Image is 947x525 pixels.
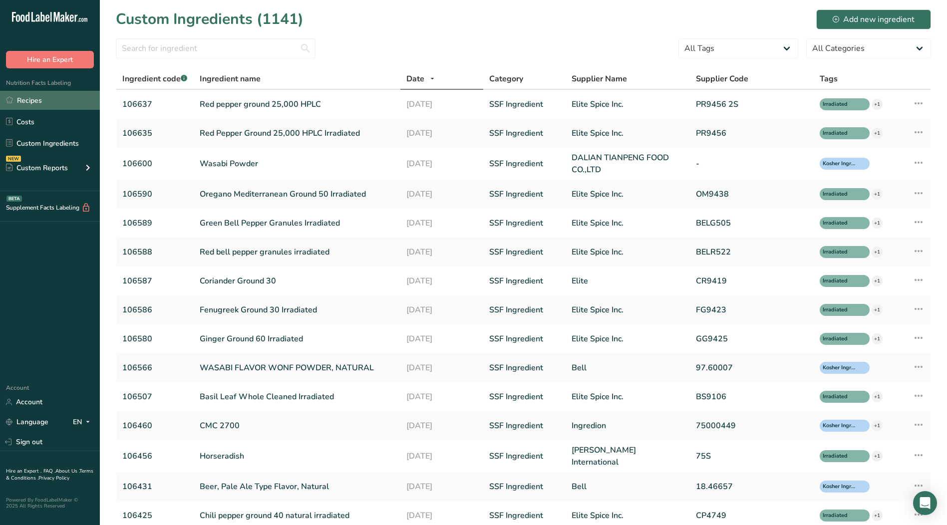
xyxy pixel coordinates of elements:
[572,481,683,493] a: Bell
[872,128,883,139] div: +1
[122,275,188,287] a: 106587
[823,100,858,109] span: Irradiated
[489,450,560,462] a: SSF Ingredient
[696,420,808,432] a: 75000449
[6,163,68,173] div: Custom Reports
[489,246,560,258] a: SSF Ingredient
[489,481,560,493] a: SSF Ingredient
[200,333,394,345] a: Ginger Ground 60 Irradiated
[823,219,858,228] span: Irradiated
[572,127,683,139] a: Elite Spice Inc.
[489,391,560,403] a: SSF Ingredient
[116,38,316,58] input: Search for ingredient
[489,304,560,316] a: SSF Ingredient
[572,73,627,85] span: Supplier Name
[696,450,808,462] a: 75S
[823,160,858,168] span: Kosher Ingredient
[489,217,560,229] a: SSF Ingredient
[823,483,858,491] span: Kosher Ingredient
[122,391,188,403] a: 106507
[823,248,858,257] span: Irradiated
[200,362,394,374] a: WASABI FLAVOR WONF POWDER, NATURAL
[489,98,560,110] a: SSF Ingredient
[823,452,858,461] span: Irradiated
[122,481,188,493] a: 106431
[406,362,477,374] a: [DATE]
[872,333,883,344] div: +1
[833,13,915,25] div: Add new ingredient
[872,304,883,315] div: +1
[823,335,858,343] span: Irradiated
[489,188,560,200] a: SSF Ingredient
[696,510,808,522] a: CP4749
[200,510,394,522] a: Chili pepper ground 40 natural irradiated
[406,98,477,110] a: [DATE]
[43,468,55,475] a: FAQ .
[696,217,808,229] a: BELG505
[696,158,808,170] a: -
[406,246,477,258] a: [DATE]
[872,420,883,431] div: +1
[489,275,560,287] a: SSF Ingredient
[200,188,394,200] a: Oregano Mediterranean Ground 50 Irradiated
[200,73,261,85] span: Ingredient name
[572,391,683,403] a: Elite Spice Inc.
[872,99,883,110] div: +1
[406,275,477,287] a: [DATE]
[122,333,188,345] a: 106580
[872,275,883,286] div: +1
[572,275,683,287] a: Elite
[489,420,560,432] a: SSF Ingredient
[122,127,188,139] a: 106635
[823,393,858,401] span: Irradiated
[572,304,683,316] a: Elite Spice Inc.
[406,73,424,85] span: Date
[406,304,477,316] a: [DATE]
[200,420,394,432] a: CMC 2700
[489,127,560,139] a: SSF Ingredient
[122,450,188,462] a: 106456
[6,156,21,162] div: NEW
[122,510,188,522] a: 106425
[696,127,808,139] a: PR9456
[820,73,838,85] span: Tags
[406,217,477,229] a: [DATE]
[406,450,477,462] a: [DATE]
[122,188,188,200] a: 106590
[572,217,683,229] a: Elite Spice Inc.
[200,246,394,258] a: Red bell pepper granules irradiated
[572,188,683,200] a: Elite Spice Inc.
[489,362,560,374] a: SSF Ingredient
[872,189,883,200] div: +1
[406,481,477,493] a: [DATE]
[200,391,394,403] a: Basil Leaf Whole Cleaned Irradiated
[122,73,187,84] span: Ingredient code
[823,422,858,430] span: Kosher Ingredient
[489,333,560,345] a: SSF Ingredient
[122,362,188,374] a: 106566
[696,362,808,374] a: 97.60007
[200,481,394,493] a: Beer, Pale Ale Type Flavor, Natural
[572,333,683,345] a: Elite Spice Inc.
[823,277,858,285] span: Irradiated
[55,468,79,475] a: About Us .
[572,444,683,468] a: [PERSON_NAME] International
[823,190,858,199] span: Irradiated
[872,391,883,402] div: +1
[6,497,94,509] div: Powered By FoodLabelMaker © 2025 All Rights Reserved
[696,304,808,316] a: FG9423
[116,8,304,30] h1: Custom Ingredients (1141)
[200,98,394,110] a: Red pepper ground 25,000 HPLC
[872,247,883,258] div: +1
[6,468,93,482] a: Terms & Conditions .
[406,510,477,522] a: [DATE]
[696,275,808,287] a: CR9419
[823,129,858,138] span: Irradiated
[816,9,931,29] button: Add new ingredient
[696,333,808,345] a: GG9425
[696,188,808,200] a: OM9438
[200,450,394,462] a: Horseradish
[200,127,394,139] a: Red Pepper Ground 25,000 HPLC Irradiated
[696,246,808,258] a: BELR522
[406,391,477,403] a: [DATE]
